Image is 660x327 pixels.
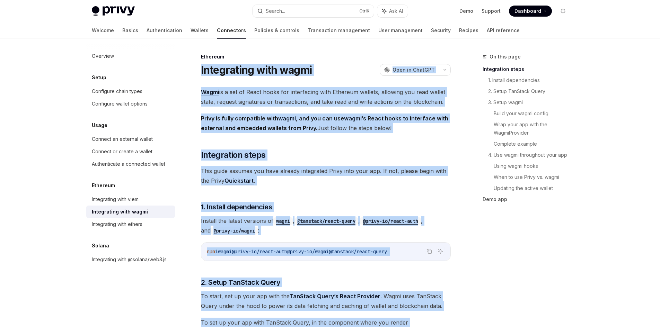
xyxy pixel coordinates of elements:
button: Ask AI [377,5,408,17]
a: Overview [86,50,175,62]
h5: Ethereum [92,181,115,190]
span: Install the latest versions of , , , and : [201,216,451,235]
div: Search... [266,7,285,15]
a: 3. Setup wagmi [488,97,574,108]
a: Configure wallet options [86,98,175,110]
a: Recipes [459,22,478,39]
a: Security [431,22,451,39]
code: @privy-io/wagmi [211,227,258,235]
span: @tanstack/react-query [329,248,387,255]
div: Overview [92,52,114,60]
button: Ask AI [436,247,445,256]
a: @privy-io/wagmi [211,227,258,234]
a: Integrating with @solana/web3.js [86,253,175,266]
div: Connect an external wallet [92,135,153,143]
span: Just follow the steps below! [201,113,451,133]
span: Open in ChatGPT [393,66,435,73]
a: Wrap your app with the WagmiProvider [494,119,574,138]
a: 1. Install dependencies [488,75,574,86]
span: To start, set up your app with the . Wagmi uses TanStack Query under the hood to power its data f... [201,291,451,311]
div: Integrating with ethers [92,220,142,228]
span: Integration steps [201,149,266,161]
a: Connectors [217,22,246,39]
div: Integrating with wagmi [92,208,148,216]
a: Welcome [92,22,114,39]
span: 2. Setup TanStack Query [201,278,281,287]
span: Ask AI [389,8,403,15]
strong: Privy is fully compatible with , and you can use ’s React hooks to interface with external and em... [201,115,448,131]
code: wagmi [273,217,293,225]
span: Dashboard [514,8,541,15]
button: Toggle dark mode [557,6,569,17]
a: Dashboard [509,6,552,17]
h5: Solana [92,242,109,250]
a: 4. Use wagmi throughout your app [488,149,574,161]
button: Copy the contents from the code block [425,247,434,256]
a: Basics [122,22,138,39]
a: Authentication [147,22,182,39]
code: @privy-io/react-auth [360,217,421,225]
a: Integrating with ethers [86,218,175,230]
div: Authenticate a connected wallet [92,160,165,168]
span: This guide assumes you have already integrated Privy into your app. If not, please begin with the... [201,166,451,185]
a: Wagmi [201,89,219,96]
a: Integration steps [483,64,574,75]
span: is a set of React hooks for interfacing with Ethereum wallets, allowing you read wallet state, re... [201,87,451,107]
a: Authenticate a connected wallet [86,158,175,170]
a: Configure chain types [86,85,175,98]
div: Connect or create a wallet [92,147,152,156]
h1: Integrating with wagmi [201,64,312,76]
a: Demo [459,8,473,15]
a: Wallets [191,22,209,39]
button: Open in ChatGPT [380,64,439,76]
span: @privy-io/wagmi [287,248,329,255]
a: wagmi [273,217,293,224]
a: When to use Privy vs. wagmi [494,172,574,183]
span: @privy-io/react-auth [232,248,287,255]
a: 2. Setup TanStack Query [488,86,574,97]
span: On this page [490,53,521,61]
div: Configure wallet options [92,100,148,108]
a: wagmi [344,115,362,122]
h5: Usage [92,121,107,129]
a: User management [378,22,423,39]
a: Support [482,8,501,15]
a: Connect or create a wallet [86,145,175,158]
div: Ethereum [201,53,451,60]
a: TanStack Query’s React Provider [290,293,380,300]
a: Connect an external wallet [86,133,175,145]
img: light logo [92,6,135,16]
a: @privy-io/react-auth [360,217,421,224]
div: Configure chain types [92,87,142,96]
span: wagmi [218,248,232,255]
h5: Setup [92,73,106,82]
a: Policies & controls [254,22,299,39]
a: Integrating with viem [86,193,175,206]
a: API reference [487,22,520,39]
a: Demo app [483,194,574,205]
div: Integrating with viem [92,195,139,203]
a: Complete example [494,138,574,149]
a: Updating the active wallet [494,183,574,194]
a: Build your wagmi config [494,108,574,119]
a: @tanstack/react-query [294,217,358,224]
a: Using wagmi hooks [494,161,574,172]
span: npm [207,248,215,255]
span: Ctrl K [359,8,370,14]
a: wagmi [278,115,296,122]
button: Search...CtrlK [253,5,374,17]
a: Quickstart [225,177,254,184]
span: 1. Install dependencies [201,202,272,212]
a: Integrating with wagmi [86,206,175,218]
code: @tanstack/react-query [294,217,358,225]
a: Transaction management [308,22,370,39]
span: i [215,248,218,255]
div: Integrating with @solana/web3.js [92,255,167,264]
